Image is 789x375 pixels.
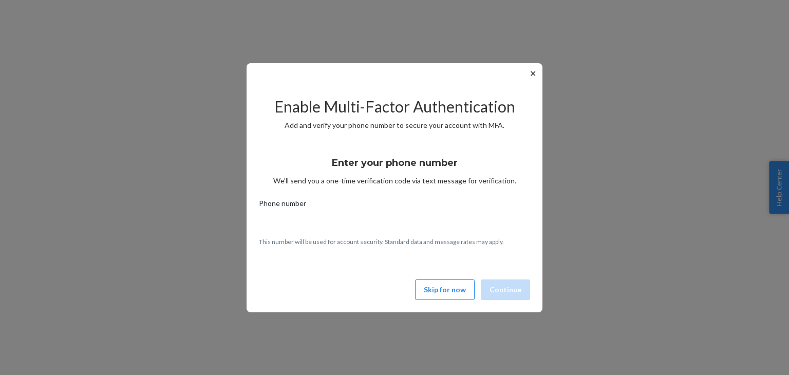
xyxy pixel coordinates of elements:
[259,98,530,115] h2: Enable Multi-Factor Authentication
[332,156,458,170] h3: Enter your phone number
[259,120,530,130] p: Add and verify your phone number to secure your account with MFA.
[528,67,538,80] button: ✕
[259,148,530,186] div: We’ll send you a one-time verification code via text message for verification.
[259,198,306,213] span: Phone number
[481,279,530,300] button: Continue
[259,237,530,246] p: This number will be used for account security. Standard data and message rates may apply.
[415,279,475,300] button: Skip for now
